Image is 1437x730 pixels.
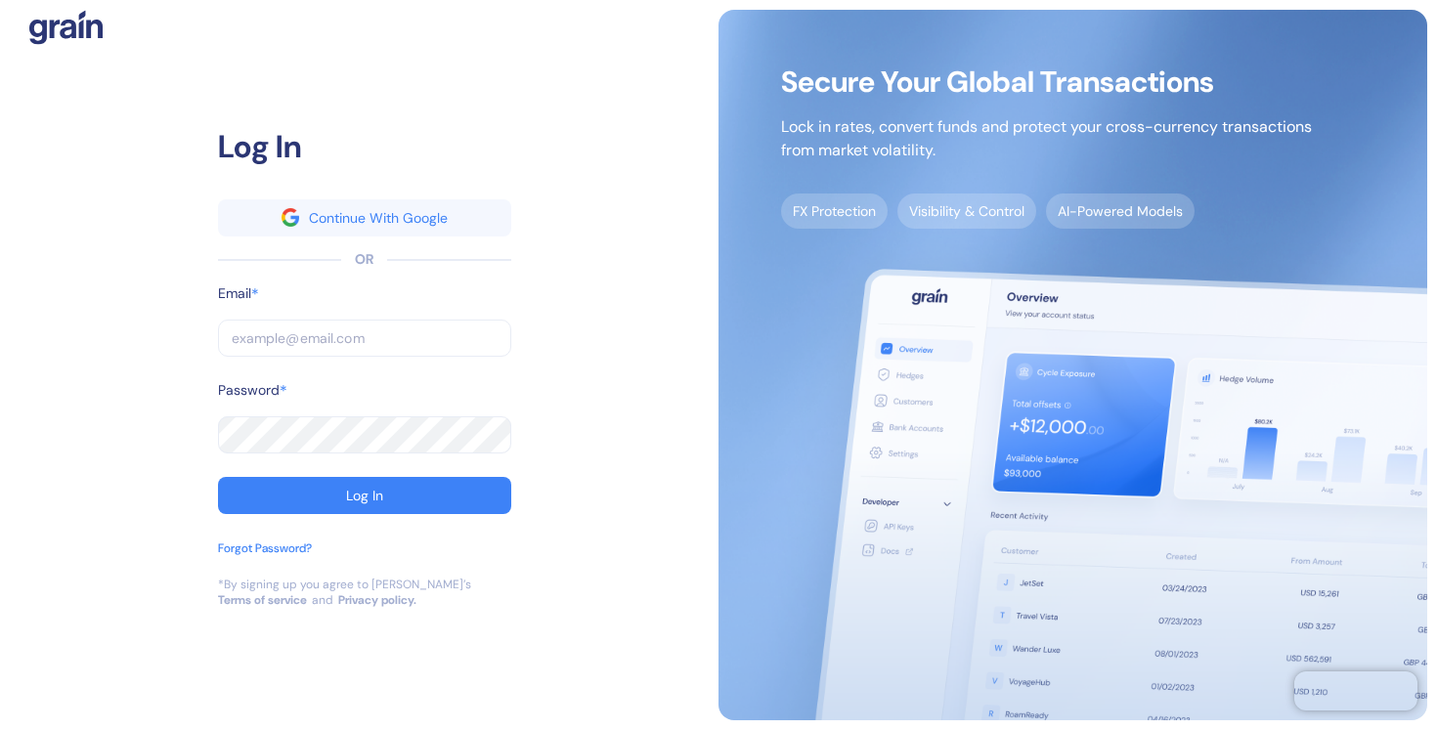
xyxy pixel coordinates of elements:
label: Email [218,283,251,304]
button: Forgot Password? [218,539,312,577]
div: Forgot Password? [218,539,312,557]
span: AI-Powered Models [1046,193,1195,229]
img: signup-main-image [718,10,1427,720]
div: Continue With Google [309,211,448,225]
a: Terms of service [218,592,307,608]
p: Lock in rates, convert funds and protect your cross-currency transactions from market volatility. [781,115,1312,162]
div: OR [355,249,373,270]
label: Password [218,380,280,401]
div: Log In [218,123,511,170]
div: and [312,592,333,608]
button: googleContinue With Google [218,199,511,236]
iframe: Chatra live chat [1294,671,1417,710]
img: google [282,208,299,226]
span: FX Protection [781,193,888,229]
input: example@email.com [218,320,511,357]
img: logo [29,10,103,45]
a: Privacy policy. [338,592,416,608]
span: Secure Your Global Transactions [781,72,1312,92]
span: Visibility & Control [897,193,1036,229]
button: Log In [218,477,511,514]
div: Log In [346,489,383,502]
div: *By signing up you agree to [PERSON_NAME]’s [218,577,471,592]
